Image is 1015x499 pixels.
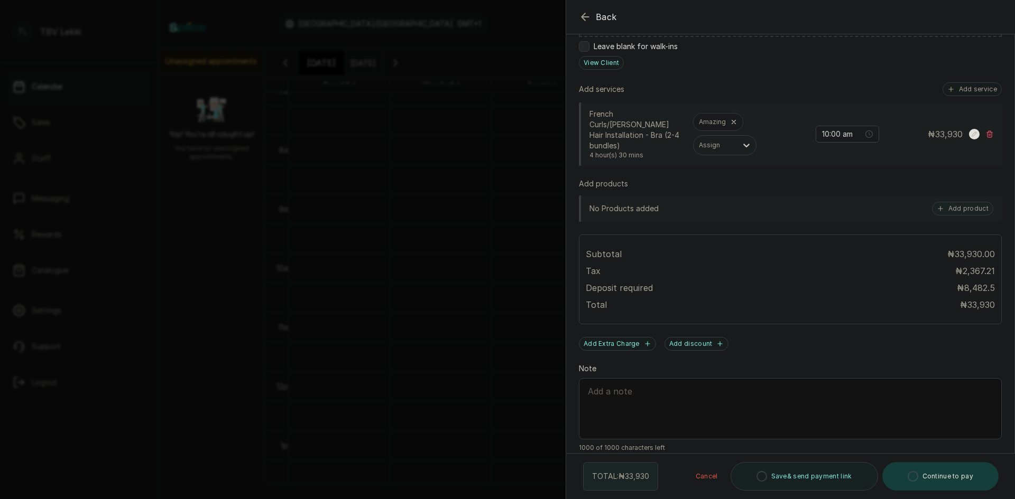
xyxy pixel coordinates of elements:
span: Back [596,11,617,23]
button: Save& send payment link [731,462,878,491]
p: ₦ [960,298,995,311]
span: 8,482.5 [964,283,995,293]
span: 33,930 [935,129,963,139]
p: Amazing [699,118,726,126]
p: Add products [579,178,628,189]
p: French Curls/[PERSON_NAME] Hair Installation - Bra (2-4 bundles) [589,109,685,151]
button: Continue to pay [882,462,999,491]
button: Add service [943,82,1002,96]
button: View Client [579,56,624,70]
span: 2,367.21 [963,266,995,276]
button: Add product [932,202,993,215]
input: Select time [822,128,863,140]
span: 1000 of 1000 characters left [579,444,1002,452]
button: Cancel [687,462,726,491]
p: ₦ [957,281,995,294]
span: 33,930 [625,472,649,481]
p: Subtotal [586,248,622,260]
p: Add services [579,84,624,95]
p: No Products added [589,203,659,214]
span: 33,930 [967,299,995,310]
p: ₦33,930.00 [947,248,995,260]
p: Total [586,298,607,311]
button: Back [579,11,617,23]
p: ₦ [955,265,995,277]
p: TOTAL: ₦ [592,471,649,482]
p: ₦ [928,128,963,140]
label: Note [579,363,596,374]
p: Tax [586,265,601,277]
span: Leave blank for walk-ins [594,41,678,52]
button: Add discount [665,337,729,351]
p: Deposit required [586,281,653,294]
button: Add Extra Charge [579,337,656,351]
p: 4 hour(s) 30 mins [589,151,685,159]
